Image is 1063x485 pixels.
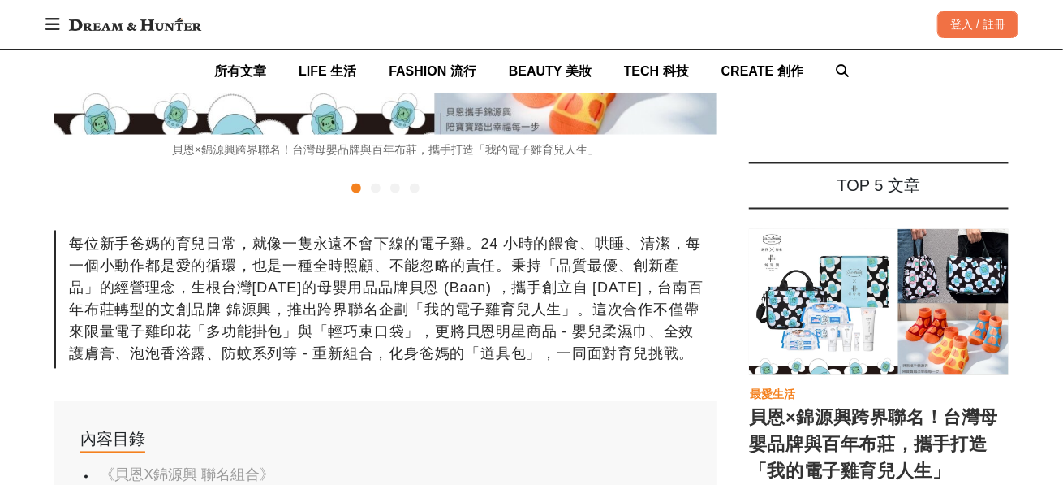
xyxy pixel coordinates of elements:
span: BEAUTY 美妝 [509,64,592,78]
div: 登入 / 註冊 [937,11,1018,38]
img: Dream & Hunter [61,10,209,39]
a: FASHION 流行 [389,50,476,93]
div: TOP 5 文章 [749,162,1009,210]
a: BEAUTY 美妝 [509,50,592,93]
div: 內容目錄 [80,427,145,453]
div: 最愛生活 [750,386,795,404]
div: 每位新手爸媽的育兒日常，就像一隻永遠不會下線的電子雞。24 小時的餵食、哄睡、清潔，每一個小動作都是愛的循環，也是一種全時照顧、不能忽略的責任。秉持「品質最優、創新產品」的經營理念，生根台灣[D... [54,231,717,369]
span: 所有文章 [214,64,266,78]
a: CREATE 創作 [721,50,803,93]
span: LIFE 生活 [299,64,356,78]
div: 貝恩×錦源興跨界聯名！台灣母嬰品牌與百年布莊，攜手打造「我的電子雞育兒人生」 [54,142,717,159]
a: LIFE 生活 [299,50,356,93]
a: TECH 科技 [624,50,689,93]
a: 《貝恩X錦源興 聯名組合》 [100,467,274,483]
span: CREATE 創作 [721,64,803,78]
a: 貝恩×錦源興跨界聯名！台灣母嬰品牌與百年布莊，攜手打造「我的電子雞育兒人生」 [749,405,1009,485]
span: TECH 科技 [624,64,689,78]
a: 所有文章 [214,50,266,93]
a: 最愛生活 [749,385,796,405]
span: FASHION 流行 [389,64,476,78]
a: 貝恩×錦源興跨界聯名！台灣母嬰品牌與百年布莊，攜手打造「我的電子雞育兒人生」 [749,229,1009,375]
